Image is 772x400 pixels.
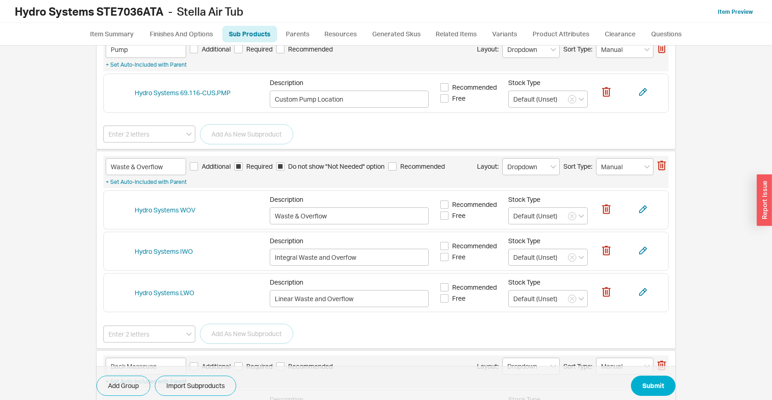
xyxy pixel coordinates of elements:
[485,26,524,42] a: Variants
[96,376,150,396] button: Add Group
[186,132,192,136] svg: open menu
[502,41,560,58] input: Select layout
[108,380,139,391] span: Add Group
[440,242,448,250] input: Recommended
[508,278,540,286] span: Stock Type
[644,365,650,368] svg: open menu
[103,326,195,343] input: Enter 2 letters
[452,294,465,303] span: Free
[270,91,429,108] input: Description
[440,83,448,91] input: Recommended
[270,195,429,204] span: Description
[103,232,669,271] div: Hydro Systems IWODescriptionRecommendedFreeStock Type
[276,362,284,371] input: Recommended
[452,211,465,220] span: Free
[103,39,669,71] div: AdditionalRequiredRecommendedLayout:Sort Type:+ Set Auto-Included with Parent
[502,158,560,175] input: Select layout
[563,362,592,371] span: Sort Type:
[596,41,653,58] input: Select sort type
[279,26,316,42] a: Parents
[642,380,664,391] span: Submit
[190,162,198,171] input: Additional
[168,5,172,18] span: -
[103,273,669,312] div: Hydro Systems LWODescriptionRecommendedFreeStock Type
[106,178,187,186] button: + Set Auto-Included with Parent
[155,376,236,396] button: Import Subproducts
[186,332,192,336] svg: open menu
[644,48,650,51] svg: open menu
[477,362,499,371] span: Layout:
[452,241,497,251] span: Recommended
[202,362,231,371] span: Additional
[579,297,584,301] svg: open menu
[270,290,429,307] input: Description
[502,358,560,375] input: Select layout
[234,362,243,371] input: Required
[388,162,397,171] input: Recommended
[288,45,333,54] span: Recommended
[202,45,231,54] span: Additional
[631,376,675,396] button: Submit
[551,365,556,368] svg: open menu
[318,26,363,42] a: Resources
[452,283,497,292] span: Recommended
[234,162,243,171] input: Required
[270,237,429,245] span: Description
[508,207,588,224] input: Select...
[270,278,429,286] span: Description
[440,211,448,220] input: Free
[563,162,592,171] span: Sort Type:
[106,61,187,69] button: + Set Auto-Included with Parent
[135,89,231,97] a: Hydro Systems 69.116-CUS.PMP
[452,200,497,209] span: Recommended
[440,283,448,291] input: Recommended
[270,79,429,87] span: Description
[596,358,653,375] input: Select sort type
[508,195,540,203] span: Stock Type
[440,294,448,303] input: Free
[142,26,221,42] a: Finishes And Options
[551,48,556,51] svg: open menu
[190,362,198,371] input: Additional
[276,162,284,171] input: Do not show "Not Needed" option
[429,26,483,42] a: Related Items
[270,207,429,224] input: Description
[288,162,385,171] span: Do not show "Not Needed" option
[234,45,243,53] input: Required
[200,324,293,344] button: Add As New Subproduct
[452,252,465,262] span: Free
[400,162,445,171] span: Recommended
[103,355,669,388] div: AdditionalRequiredRecommendedLayout:Sort Type:+ Set Auto-Included with Parent
[211,328,282,339] span: Add As New Subproduct
[166,380,225,391] span: Import Subproducts
[508,237,540,245] span: Stock Type
[222,26,277,42] a: Sub Products
[15,5,164,18] b: Hydro Systems STE7036ATA
[177,5,244,18] span: Stella Air Tub
[452,83,497,92] span: Recommended
[718,8,753,15] a: Item Preview
[202,162,231,171] span: Additional
[440,94,448,103] input: Free
[526,26,596,42] a: Product Attributes
[246,362,272,371] span: Required
[596,158,653,175] input: Select sort type
[579,214,584,218] svg: open menu
[200,124,293,144] button: Add As New Subproduct
[440,253,448,261] input: Free
[103,126,195,143] input: Enter 2 letters
[477,45,499,54] span: Layout:
[246,162,272,171] span: Required
[598,26,642,42] a: Clearance
[190,45,198,53] input: Additional
[508,290,588,307] input: Select...
[135,206,195,214] a: Hydro Systems WOV
[288,362,333,371] span: Recommended
[211,129,282,140] span: Add As New Subproduct
[135,289,194,297] a: Hydro Systems LWO
[135,247,193,255] a: Hydro Systems IWO
[270,249,429,266] input: Description
[563,45,592,54] span: Sort Type:
[103,190,669,229] div: Hydro Systems WOVDescriptionRecommendedFreeStock Type
[644,165,650,169] svg: open menu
